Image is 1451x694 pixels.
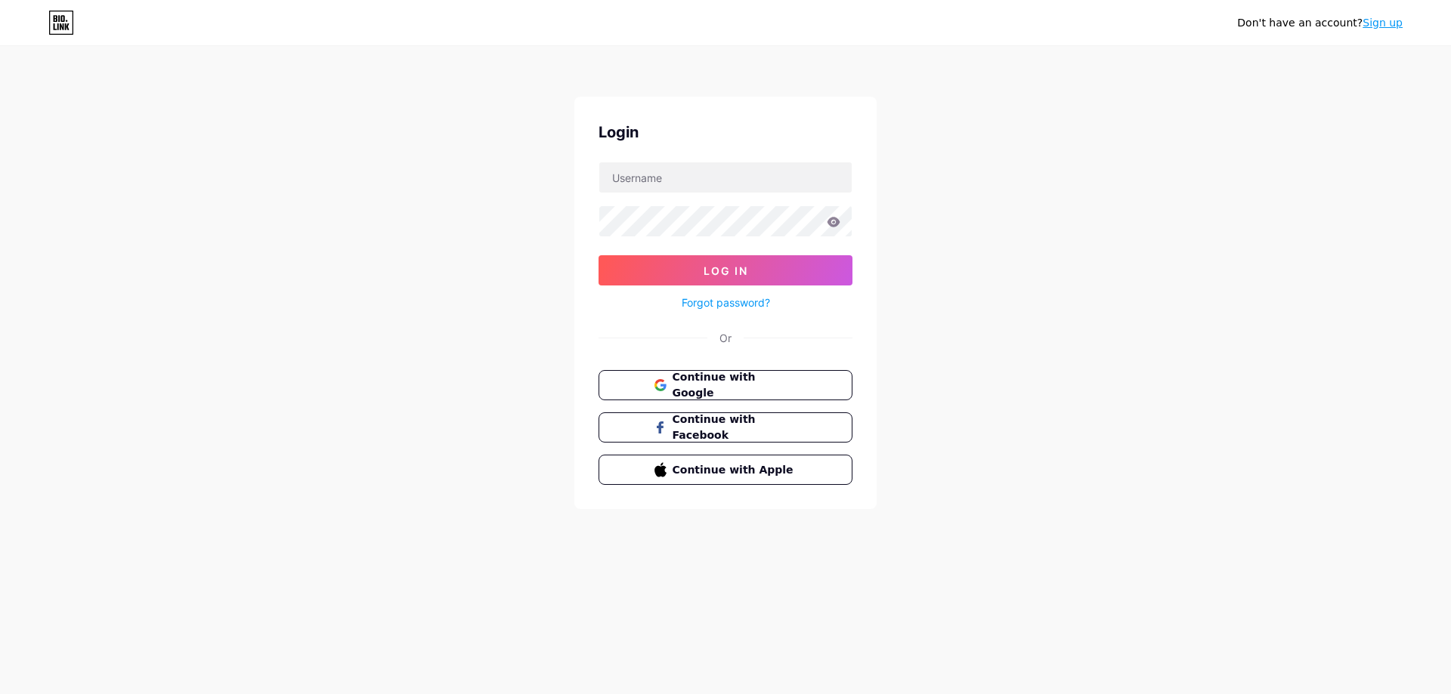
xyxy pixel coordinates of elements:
[682,295,770,310] a: Forgot password?
[1237,15,1403,31] div: Don't have an account?
[719,330,732,346] div: Or
[599,412,852,443] button: Continue with Facebook
[673,462,797,478] span: Continue with Apple
[599,370,852,400] button: Continue with Google
[673,369,797,401] span: Continue with Google
[704,264,748,277] span: Log In
[599,455,852,485] button: Continue with Apple
[599,162,852,193] input: Username
[599,121,852,143] div: Login
[673,412,797,443] span: Continue with Facebook
[1363,17,1403,29] a: Sign up
[599,255,852,285] button: Log In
